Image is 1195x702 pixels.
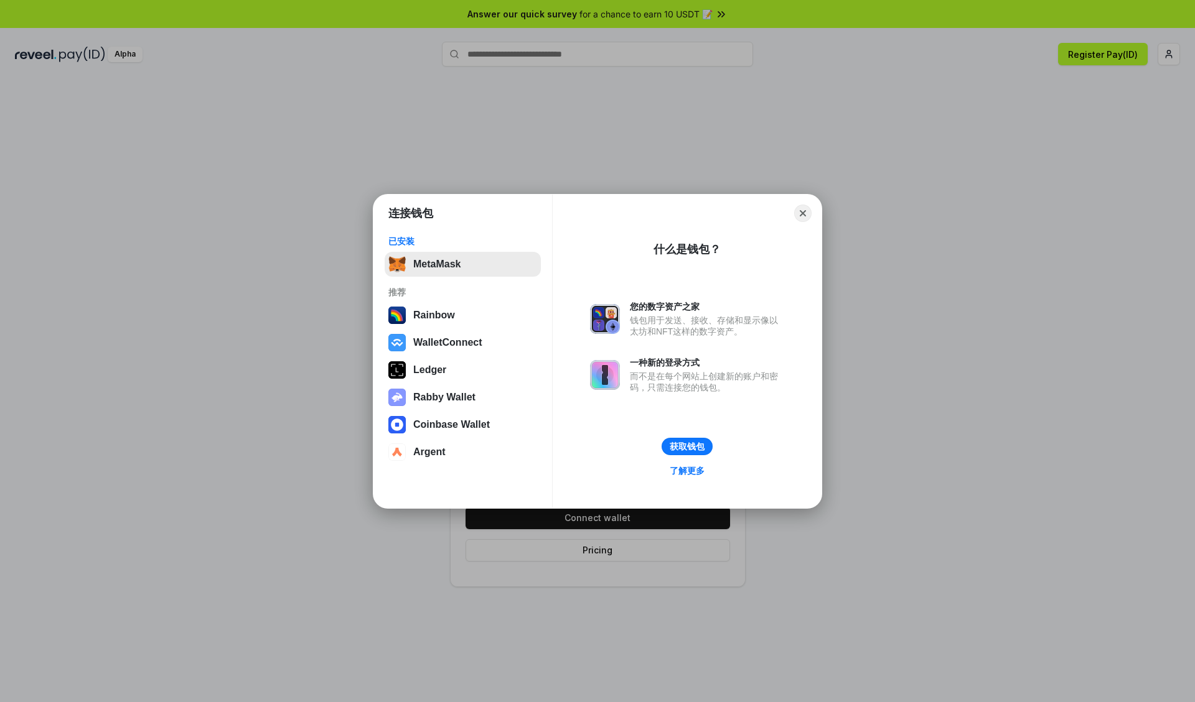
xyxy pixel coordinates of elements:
[662,463,712,479] a: 了解更多
[388,287,537,298] div: 推荐
[630,371,784,393] div: 而不是在每个网站上创建新的账户和密码，只需连接您的钱包。
[385,303,541,328] button: Rainbow
[413,446,446,458] div: Argent
[590,304,620,334] img: svg+xml,%3Csvg%20xmlns%3D%22http%3A%2F%2Fwww.w3.org%2F2000%2Fsvg%22%20fill%3D%22none%22%20viewBox...
[590,360,620,390] img: svg+xml,%3Csvg%20xmlns%3D%22http%3A%2F%2Fwww.w3.org%2F2000%2Fsvg%22%20fill%3D%22none%22%20viewBox...
[413,337,482,348] div: WalletConnect
[385,358,541,382] button: Ledger
[388,389,406,406] img: svg+xml,%3Csvg%20xmlns%3D%22http%3A%2F%2Fwww.w3.org%2F2000%2Fsvg%22%20fill%3D%22none%22%20viewBox...
[413,259,461,270] div: MetaMask
[388,416,406,433] img: svg+xml,%3Csvg%20width%3D%2228%22%20height%3D%2228%22%20viewBox%3D%220%200%2028%2028%22%20fill%3D...
[794,205,812,222] button: Close
[654,242,721,257] div: 什么是钱包？
[385,252,541,277] button: MetaMask
[388,334,406,351] img: svg+xml,%3Csvg%20width%3D%2228%22%20height%3D%2228%22%20viewBox%3D%220%200%2028%2028%22%20fill%3D...
[630,357,784,368] div: 一种新的登录方式
[413,364,446,376] div: Ledger
[630,315,784,337] div: 钱包用于发送、接收、存储和显示像以太坊和NFT这样的数字资产。
[385,440,541,464] button: Argent
[385,412,541,437] button: Coinbase Wallet
[388,236,537,247] div: 已安装
[670,441,705,452] div: 获取钱包
[385,330,541,355] button: WalletConnect
[385,385,541,410] button: Rabby Wallet
[413,392,476,403] div: Rabby Wallet
[388,443,406,461] img: svg+xml,%3Csvg%20width%3D%2228%22%20height%3D%2228%22%20viewBox%3D%220%200%2028%2028%22%20fill%3D...
[630,301,784,312] div: 您的数字资产之家
[388,256,406,273] img: svg+xml,%3Csvg%20fill%3D%22none%22%20height%3D%2233%22%20viewBox%3D%220%200%2035%2033%22%20width%...
[413,419,490,430] div: Coinbase Wallet
[388,361,406,379] img: svg+xml,%3Csvg%20xmlns%3D%22http%3A%2F%2Fwww.w3.org%2F2000%2Fsvg%22%20width%3D%2228%22%20height%3...
[388,206,433,221] h1: 连接钱包
[670,465,705,476] div: 了解更多
[413,310,455,321] div: Rainbow
[662,438,713,455] button: 获取钱包
[388,307,406,324] img: svg+xml,%3Csvg%20width%3D%22120%22%20height%3D%22120%22%20viewBox%3D%220%200%20120%20120%22%20fil...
